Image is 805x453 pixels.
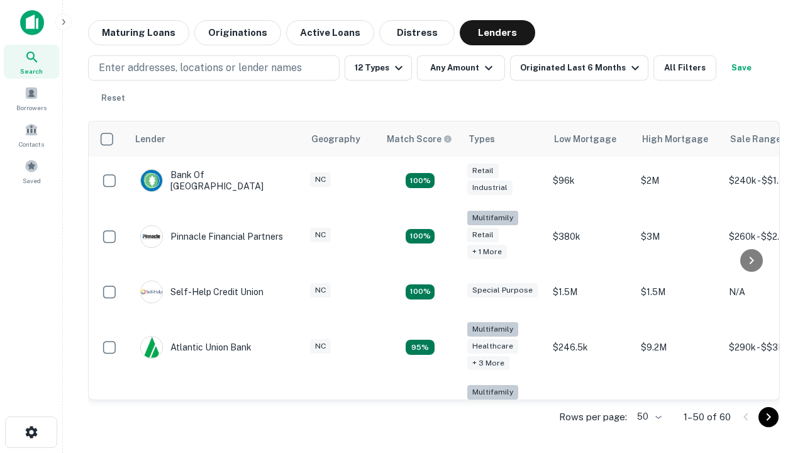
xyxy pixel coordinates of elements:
div: + 1 more [467,245,507,259]
button: All Filters [653,55,716,81]
div: Capitalize uses an advanced AI algorithm to match your search with the best lender. The match sco... [387,132,452,146]
td: $3.2M [635,379,723,442]
div: Multifamily [467,322,518,337]
iframe: Chat Widget [742,312,805,372]
button: Maturing Loans [88,20,189,45]
img: picture [141,337,162,358]
th: High Mortgage [635,121,723,157]
button: Originated Last 6 Months [510,55,648,81]
a: Saved [4,154,59,188]
button: Originations [194,20,281,45]
a: Borrowers [4,81,59,115]
div: Atlantic Union Bank [140,336,252,359]
div: Matching Properties: 11, hasApolloMatch: undefined [406,284,435,299]
button: Save your search to get updates of matches that match your search criteria. [721,55,762,81]
th: Lender [128,121,304,157]
a: Search [4,45,59,79]
p: Enter addresses, locations or lender names [99,60,302,75]
div: The Fidelity Bank [140,400,242,422]
div: Self-help Credit Union [140,281,264,303]
div: Bank Of [GEOGRAPHIC_DATA] [140,169,291,192]
button: Active Loans [286,20,374,45]
div: NC [310,228,331,242]
h6: Match Score [387,132,450,146]
div: Pinnacle Financial Partners [140,225,283,248]
span: Search [20,66,43,76]
div: Multifamily [467,385,518,400]
button: Lenders [460,20,535,45]
div: NC [310,172,331,187]
td: $1.5M [547,268,635,316]
td: $96k [547,157,635,204]
td: $3M [635,204,723,268]
div: Matching Properties: 17, hasApolloMatch: undefined [406,229,435,244]
div: Retail [467,228,499,242]
div: Originated Last 6 Months [520,60,643,75]
div: NC [310,339,331,354]
button: 12 Types [345,55,412,81]
th: Low Mortgage [547,121,635,157]
span: Contacts [19,139,44,149]
button: Distress [379,20,455,45]
div: High Mortgage [642,131,708,147]
th: Types [461,121,547,157]
img: picture [141,281,162,303]
button: Reset [93,86,133,111]
div: Matching Properties: 15, hasApolloMatch: undefined [406,173,435,188]
div: Healthcare [467,339,518,354]
td: $246.5k [547,316,635,379]
span: Borrowers [16,103,47,113]
img: picture [141,170,162,191]
img: picture [141,226,162,247]
div: Lender [135,131,165,147]
div: Low Mortgage [554,131,616,147]
div: Special Purpose [467,283,538,298]
p: 1–50 of 60 [684,410,731,425]
p: Rows per page: [559,410,627,425]
td: $9.2M [635,316,723,379]
td: $1.5M [635,268,723,316]
div: Geography [311,131,360,147]
th: Geography [304,121,379,157]
div: Sale Range [730,131,781,147]
button: Enter addresses, locations or lender names [88,55,340,81]
div: 50 [632,408,663,426]
th: Capitalize uses an advanced AI algorithm to match your search with the best lender. The match sco... [379,121,461,157]
td: $2M [635,157,723,204]
img: capitalize-icon.png [20,10,44,35]
button: Go to next page [758,407,779,427]
div: Retail [467,164,499,178]
div: + 3 more [467,356,509,371]
button: Any Amount [417,55,505,81]
a: Contacts [4,118,59,152]
div: Multifamily [467,211,518,225]
div: NC [310,283,331,298]
div: Matching Properties: 9, hasApolloMatch: undefined [406,340,435,355]
div: Industrial [467,181,513,195]
div: Types [469,131,495,147]
span: Saved [23,176,41,186]
td: $380k [547,204,635,268]
td: $246k [547,379,635,442]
